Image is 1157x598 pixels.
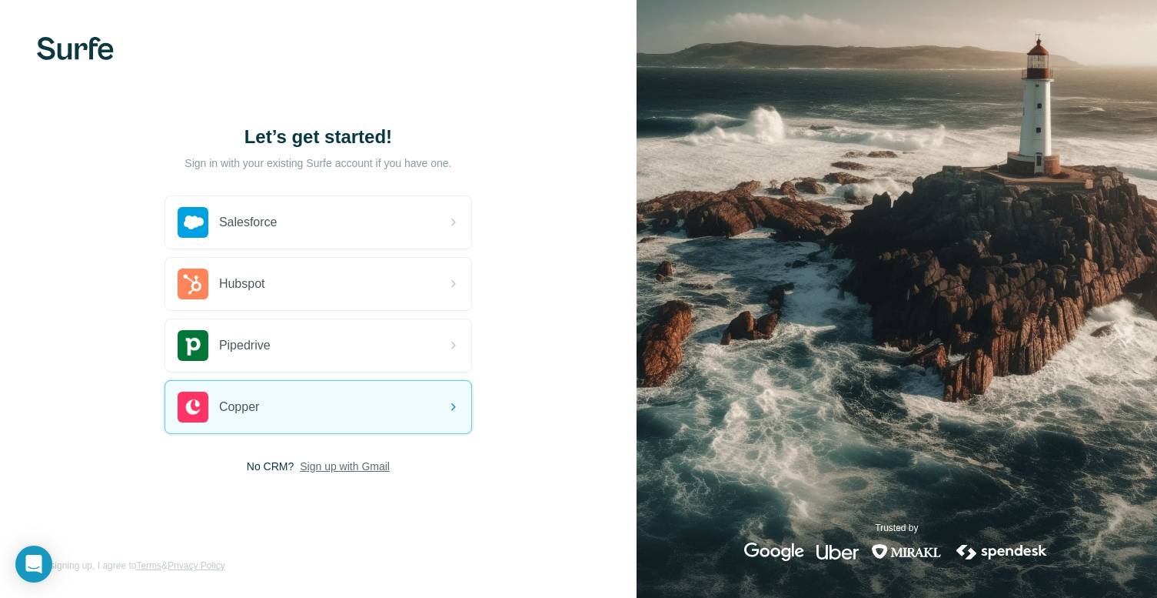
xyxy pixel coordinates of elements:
img: spendesk's logo [954,543,1049,561]
img: google's logo [744,543,804,561]
img: Surfe's logo [37,37,114,60]
img: uber's logo [816,543,859,561]
img: copper's logo [178,392,208,423]
img: salesforce's logo [178,207,208,238]
img: pipedrive's logo [178,330,208,361]
img: hubspot's logo [178,269,208,299]
p: Trusted by [875,521,918,535]
span: By signing up, I agree to & [37,559,225,573]
div: Ouvrir le Messenger Intercom [15,546,52,583]
span: Copper [219,398,259,416]
span: Hubspot [219,275,265,293]
a: Terms [136,560,161,571]
button: Sign up with Gmail [300,459,390,474]
p: Sign in with your existing Surfe account if you have one. [185,155,451,171]
span: Salesforce [219,213,278,232]
a: Privacy Policy [168,560,225,571]
span: Pipedrive [219,336,271,355]
span: No CRM? [247,459,294,474]
h1: Let’s get started! [165,125,472,149]
img: mirakl's logo [871,543,942,561]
